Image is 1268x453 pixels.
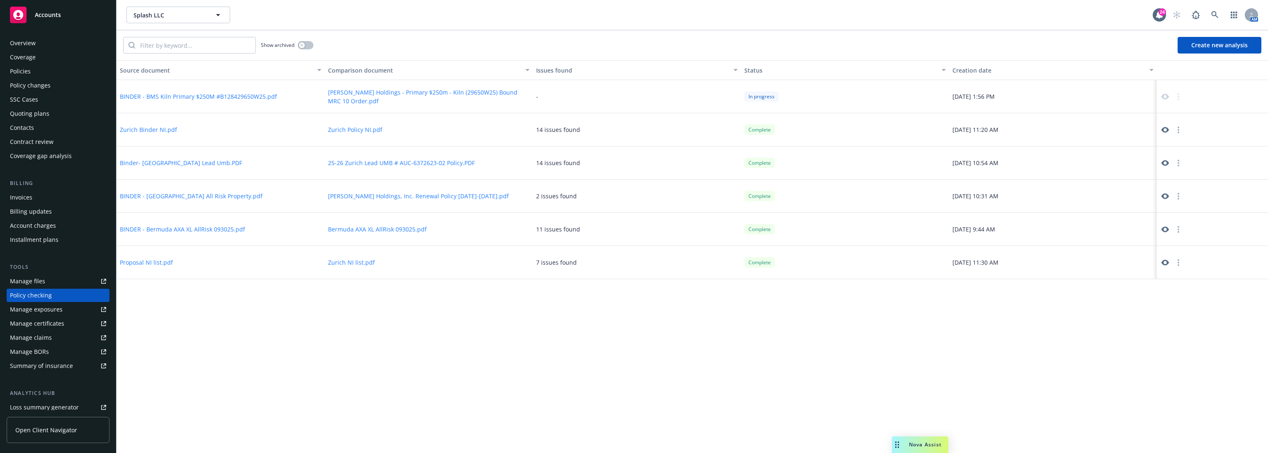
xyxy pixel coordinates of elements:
button: Bermuda AXA XL AllRisk 093025.pdf [328,225,427,234]
a: Summary of insurance [7,359,109,373]
button: Binder- [GEOGRAPHIC_DATA] Lead Umb.PDF [120,158,242,167]
button: Creation date [949,60,1157,80]
div: Contract review [10,135,53,149]
a: Coverage [7,51,109,64]
div: Installment plans [10,233,58,246]
div: Creation date [952,66,1145,75]
button: [PERSON_NAME] Holdings, Inc. Renewal Policy [DATE]-[DATE].pdf [328,192,509,200]
div: Policy checking [10,289,52,302]
a: Search [1207,7,1223,23]
button: Proposal NI list.pdf [120,258,173,267]
div: In progress [744,91,779,102]
div: [DATE] 10:31 AM [949,180,1157,213]
div: Complete [744,257,775,268]
div: 14 issues found [536,125,580,134]
div: Manage files [10,275,45,288]
div: Overview [10,37,36,50]
div: Account charges [10,219,56,232]
div: Source document [120,66,312,75]
a: Policies [7,65,109,78]
div: 7 issues found [536,258,577,267]
a: Loss summary generator [7,401,109,414]
a: Accounts [7,3,109,27]
div: [DATE] 11:20 AM [949,113,1157,146]
div: Policy changes [10,79,51,92]
div: 2 issues found [536,192,577,200]
div: Quoting plans [10,107,49,120]
a: Report a Bug [1188,7,1204,23]
div: Status [744,66,937,75]
div: Complete [744,191,775,201]
div: Billing [7,179,109,188]
span: Open Client Navigator [15,426,77,434]
button: BINDER - BMS Kiln Primary $250M #B128429650W25.pdf [120,92,277,101]
a: Quoting plans [7,107,109,120]
a: Overview [7,37,109,50]
svg: Search [129,42,135,49]
div: [DATE] 11:30 AM [949,246,1157,279]
div: [DATE] 10:54 AM [949,146,1157,180]
div: Contacts [10,121,34,134]
div: Policies [10,65,31,78]
button: 25-26 Zurich Lead UMB # AUC-6372623-02 Policy.PDF [328,158,475,167]
div: Billing updates [10,205,52,218]
button: Source document [117,60,325,80]
div: Analytics hub [7,389,109,397]
span: Nova Assist [909,441,942,448]
a: Contacts [7,121,109,134]
input: Filter by keyword... [135,37,255,53]
a: Manage claims [7,331,109,344]
button: Zurich Policy NI.pdf [328,125,382,134]
div: 14 issues found [536,158,580,167]
div: Complete [744,124,775,135]
div: Complete [744,224,775,234]
div: Manage exposures [10,303,63,316]
button: Zurich Binder NI.pdf [120,125,177,134]
div: Comparison document [328,66,520,75]
button: Splash LLC [126,7,230,23]
div: Coverage [10,51,36,64]
a: Contract review [7,135,109,149]
a: Manage exposures [7,303,109,316]
div: Complete [744,158,775,168]
a: Switch app [1226,7,1242,23]
a: Manage files [7,275,109,288]
div: Drag to move [892,436,902,453]
button: Comparison document [325,60,533,80]
div: Coverage gap analysis [10,149,72,163]
div: Issues found [536,66,729,75]
a: Policy changes [7,79,109,92]
button: Create new analysis [1178,37,1261,54]
button: Status [741,60,949,80]
div: Tools [7,263,109,271]
div: Manage BORs [10,345,49,358]
span: Show archived [261,41,294,49]
a: Coverage gap analysis [7,149,109,163]
button: [PERSON_NAME] Holdings - Primary $250m - Kiln (29650W25) Bound MRC 10 Order.pdf [328,88,530,105]
div: - [536,92,538,101]
a: Billing updates [7,205,109,218]
a: Manage certificates [7,317,109,330]
button: Issues found [533,60,741,80]
button: BINDER - Bermuda AXA XL AllRisk 093025.pdf [120,225,245,234]
button: BINDER - [GEOGRAPHIC_DATA] All Risk Property.pdf [120,192,262,200]
div: [DATE] 1:56 PM [949,80,1157,113]
a: Invoices [7,191,109,204]
span: Accounts [35,12,61,18]
a: SSC Cases [7,93,109,106]
div: Manage certificates [10,317,64,330]
div: Summary of insurance [10,359,73,373]
a: Installment plans [7,233,109,246]
div: [DATE] 9:44 AM [949,213,1157,246]
div: 11 issues found [536,225,580,234]
div: Invoices [10,191,32,204]
div: Loss summary generator [10,401,79,414]
a: Manage BORs [7,345,109,358]
div: 24 [1159,8,1166,16]
button: Zurich NI list.pdf [328,258,375,267]
button: Nova Assist [892,436,948,453]
a: Account charges [7,219,109,232]
div: Manage claims [10,331,52,344]
a: Policy checking [7,289,109,302]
